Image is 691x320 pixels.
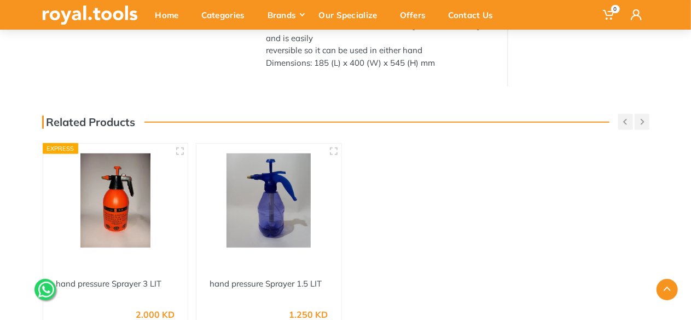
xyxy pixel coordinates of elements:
span: 0 [611,5,620,13]
div: Categories [194,3,260,26]
div: Home [148,3,194,26]
h3: Related Products [42,116,136,129]
div: 2.000 KD [136,310,175,319]
img: 1.webp [210,259,233,278]
img: royal.tools Logo [42,5,138,25]
div: Our Specialize [311,3,392,26]
img: Royal Tools - hand pressure Sprayer 1.5 LIT [206,153,332,247]
a: hand pressure Sprayer 3 LIT [56,278,162,289]
img: 1.webp [56,259,79,278]
div: Contact Us [441,3,508,26]
div: Brands [260,3,311,26]
a: hand pressure Sprayer 1.5 LIT [210,278,322,289]
img: Royal Tools - hand pressure Sprayer 3 LIT [53,153,178,247]
div: Offers [392,3,441,26]
div: 1.250 KD [289,310,328,319]
div: Express [43,143,79,154]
